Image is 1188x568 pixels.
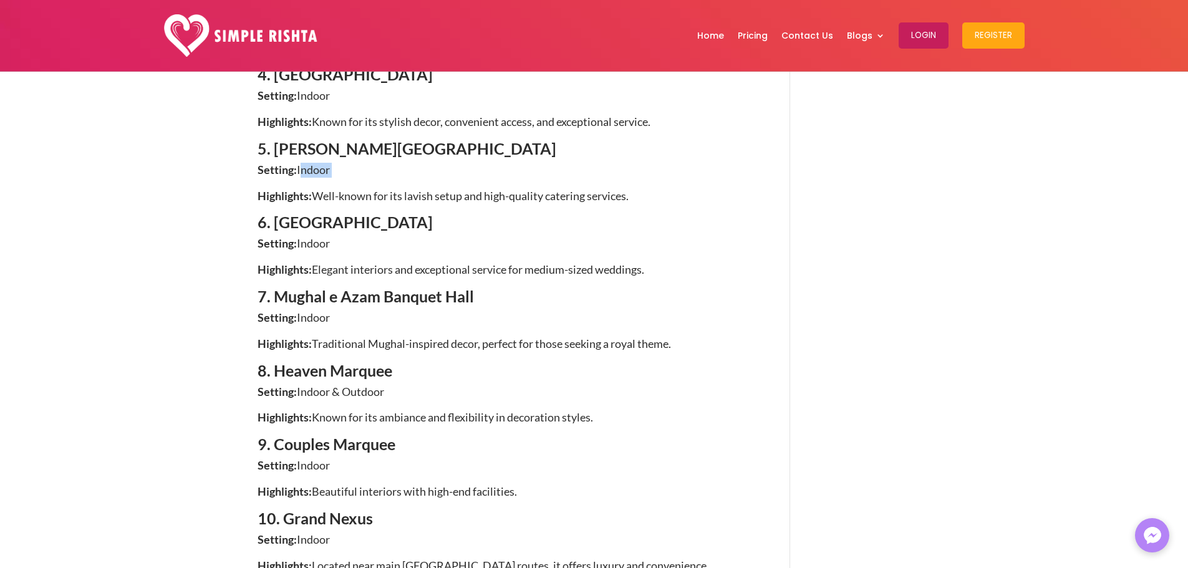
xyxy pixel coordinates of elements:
span: Indoor [297,163,330,176]
a: Register [962,3,1025,68]
span: Highlights: [258,410,312,424]
span: Indoor [297,89,330,102]
span: Known for its ambiance and flexibility in decoration styles. [312,410,593,424]
button: Register [962,22,1025,49]
span: 7. Mughal e Azam Banquet Hall [258,287,474,306]
span: 4. [GEOGRAPHIC_DATA] [258,65,433,84]
span: Highlights: [258,484,312,498]
span: Indoor [297,532,330,546]
span: 6. [GEOGRAPHIC_DATA] [258,213,433,231]
span: Beautiful interiors with high-end facilities. [312,484,517,498]
span: Elegant interiors and exceptional service for medium-sized weddings. [312,262,644,276]
span: Highlights: [258,115,312,128]
button: Login [899,22,949,49]
a: Login [899,3,949,68]
a: Pricing [738,3,768,68]
span: Highlights: [258,337,312,350]
span: Indoor [297,236,330,250]
a: Blogs [847,3,885,68]
span: Indoor [297,310,330,324]
span: Traditional Mughal-inspired decor, perfect for those seeking a royal theme. [312,337,671,350]
span: Setting: [258,163,297,176]
span: Setting: [258,236,297,250]
span: Setting: [258,310,297,324]
span: Setting: [258,458,297,472]
span: Well-known for its lavish setup and high-quality catering services. [312,189,629,203]
span: Setting: [258,532,297,546]
a: Home [697,3,724,68]
span: 10. Grand Nexus [258,509,373,527]
img: Messenger [1140,523,1165,548]
span: Indoor & Outdoor [297,385,384,398]
span: Highlights: [258,189,312,203]
span: Setting: [258,89,297,102]
span: 9. Couples Marquee [258,435,395,453]
span: Indoor [297,458,330,472]
span: Setting: [258,385,297,398]
span: Known for its stylish decor, convenient access, and exceptional service. [312,115,650,128]
a: Contact Us [781,3,833,68]
span: 5. [PERSON_NAME][GEOGRAPHIC_DATA] [258,139,556,158]
span: 8. Heaven Marquee [258,361,392,380]
span: Highlights: [258,262,312,276]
